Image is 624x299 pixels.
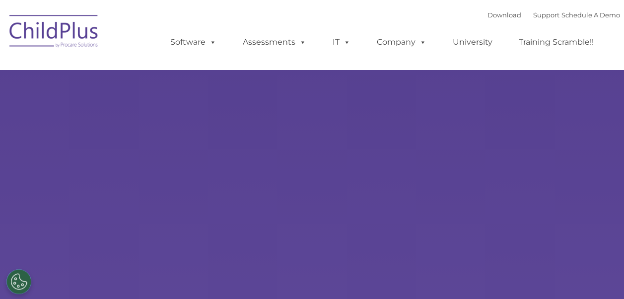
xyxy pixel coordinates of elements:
a: Training Scramble!! [509,32,604,52]
a: Software [160,32,226,52]
a: IT [323,32,360,52]
img: ChildPlus by Procare Solutions [4,8,104,58]
a: Company [367,32,436,52]
font: | [487,11,620,19]
a: Support [533,11,559,19]
button: Cookies Settings [6,269,31,294]
a: University [443,32,502,52]
a: Download [487,11,521,19]
a: Schedule A Demo [561,11,620,19]
a: Assessments [233,32,316,52]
